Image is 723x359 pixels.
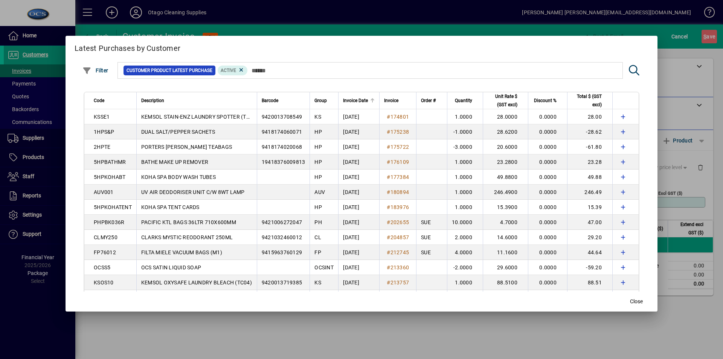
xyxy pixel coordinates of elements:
[81,64,110,77] button: Filter
[262,249,302,255] span: 9415963760129
[262,219,302,225] span: 9421006272047
[384,128,412,136] a: #175238
[343,96,375,105] div: Invoice Date
[421,96,442,105] div: Order #
[338,245,379,260] td: [DATE]
[94,96,132,105] div: Code
[384,96,398,105] span: Invoice
[390,219,409,225] span: 202655
[483,139,528,154] td: 20.6000
[528,200,567,215] td: 0.0000
[567,245,612,260] td: 44.64
[94,114,110,120] span: KSSE1
[390,174,409,180] span: 177384
[483,185,528,200] td: 246.4900
[262,96,305,105] div: Barcode
[221,68,236,73] span: Active
[387,129,390,135] span: #
[567,170,612,185] td: 49.88
[528,290,567,305] td: 0.0000
[567,215,612,230] td: 47.00
[390,264,409,270] span: 213360
[455,96,472,105] span: Quantity
[94,189,114,195] span: AUV001
[390,280,409,286] span: 213757
[94,174,125,180] span: 5HPKOHABT
[528,124,567,139] td: 0.0000
[387,159,390,165] span: #
[567,139,612,154] td: -61.80
[567,200,612,215] td: 15.39
[447,290,483,305] td: 1.0000
[567,275,612,290] td: 88.51
[384,158,412,166] a: #176109
[390,159,409,165] span: 176109
[528,245,567,260] td: 0.0000
[390,144,409,150] span: 175722
[452,96,479,105] div: Quantity
[387,174,390,180] span: #
[567,154,612,170] td: 23.28
[384,96,412,105] div: Invoice
[483,275,528,290] td: 88.5100
[483,215,528,230] td: 4.7000
[338,139,379,154] td: [DATE]
[447,154,483,170] td: 1.0000
[447,185,483,200] td: 1.0000
[314,129,322,135] span: HP
[262,96,278,105] span: Barcode
[314,189,325,195] span: AUV
[390,204,409,210] span: 183976
[384,248,412,257] a: #212745
[141,249,222,255] span: FILTA MIELE VACUUM BAGS (M1)
[528,109,567,124] td: 0.0000
[262,280,302,286] span: 9420013719385
[262,129,302,135] span: 9418174060071
[141,189,245,195] span: UV AIR DEODORISER UNIT C/W 8WT LAMP
[262,144,302,150] span: 9418174020068
[141,174,216,180] span: KOHA SPA BODY WASH TUBES
[141,234,233,240] span: CLARKS MYSTIC REODORANT 250ML
[66,36,657,58] h2: Latest Purchases by Customer
[447,260,483,275] td: -2.0000
[483,245,528,260] td: 11.1600
[567,185,612,200] td: 246.49
[94,264,110,270] span: OCSS5
[483,109,528,124] td: 28.0000
[141,159,208,165] span: BATHE MAKE UP REMOVER
[314,264,334,270] span: OCSINT
[567,230,612,245] td: 29.20
[314,96,334,105] div: Group
[630,298,643,306] span: Close
[338,290,379,305] td: [DATE]
[314,174,322,180] span: HP
[338,230,379,245] td: [DATE]
[528,230,567,245] td: 0.0000
[314,144,322,150] span: HP
[338,275,379,290] td: [DATE]
[387,280,390,286] span: #
[338,170,379,185] td: [DATE]
[384,278,412,287] a: #213757
[94,129,114,135] span: 1HPS&P
[384,143,412,151] a: #175722
[343,96,368,105] span: Invoice Date
[483,230,528,245] td: 14.6000
[94,280,114,286] span: KSOS10
[533,96,563,105] div: Discount %
[141,204,200,210] span: KOHA SPA TENT CARDS
[387,234,390,240] span: #
[141,264,201,270] span: OCS SATIN LIQUID SOAP
[314,159,322,165] span: HP
[94,144,110,150] span: 2HPTE
[387,204,390,210] span: #
[127,67,212,74] span: Customer Product Latest Purchase
[528,185,567,200] td: 0.0000
[483,200,528,215] td: 15.3900
[384,203,412,211] a: #183976
[572,92,609,109] div: Total $ (GST excl)
[262,159,305,165] span: 19418376009813
[421,96,436,105] span: Order #
[94,234,117,240] span: CLMY250
[387,144,390,150] span: #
